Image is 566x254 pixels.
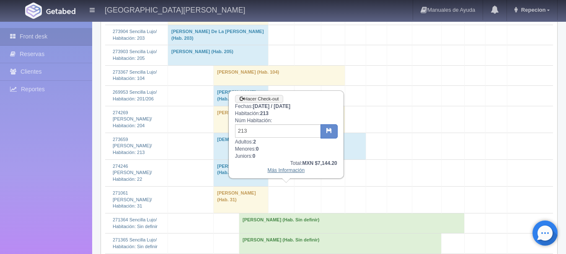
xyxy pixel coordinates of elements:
b: 0 [253,153,256,159]
a: 271364 Sencilla Lujo/Habitación: Sin definir [113,217,158,229]
b: 2 [253,139,256,145]
div: Total: [235,160,337,167]
a: Hacer Check-out [235,95,284,103]
td: [PERSON_NAME] (Hab. 31) [214,186,268,213]
td: [PERSON_NAME] (Hab. 204) [214,106,345,133]
td: [PERSON_NAME] De La [PERSON_NAME] (Hab. 203) [168,25,268,45]
td: [PERSON_NAME] (Hab. Sin definir) [239,213,465,233]
td: [DEMOGRAPHIC_DATA][PERSON_NAME] (Hab. 213) [214,133,366,159]
a: 273367 Sencilla Lujo/Habitación: 104 [113,69,157,81]
a: Más Información [267,167,305,173]
b: MXN $7,144.20 [302,160,337,166]
td: [PERSON_NAME] (Hab. 22) [214,159,268,186]
a: 273903 Sencilla Lujo/Habitación: 205 [113,49,157,61]
a: 274269 [PERSON_NAME]/Habitación: 204 [113,110,152,128]
div: Fechas: Habitación: Núm Habitación: Adultos: Menores: Juniors: [229,91,343,178]
b: 213 [260,110,269,116]
img: Getabed [25,3,42,19]
span: Repecion [519,7,546,13]
b: 0 [256,146,259,152]
a: 271061 [PERSON_NAME]/Habitación: 31 [113,190,152,208]
td: [PERSON_NAME] (Hab. 201/206) [214,86,268,106]
img: Getabed [46,8,75,14]
td: [PERSON_NAME] (Hab. 205) [168,45,268,65]
input: Sin definir [235,124,321,138]
a: 273904 Sencilla Lujo/Habitación: 203 [113,29,157,41]
a: 271365 Sencilla Lujo/Habitación: Sin definir [113,237,158,249]
td: [PERSON_NAME] (Hab. 104) [214,65,345,85]
td: [PERSON_NAME] (Hab. Sin definir) [239,233,442,254]
a: 274246 [PERSON_NAME]/Habitación: 22 [113,164,152,182]
a: 273659 [PERSON_NAME]/Habitación: 213 [113,137,152,155]
b: [DATE] / [DATE] [253,103,290,109]
a: 269953 Sencilla Lujo/Habitación: 201/206 [113,90,157,101]
h4: [GEOGRAPHIC_DATA][PERSON_NAME] [105,4,245,15]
